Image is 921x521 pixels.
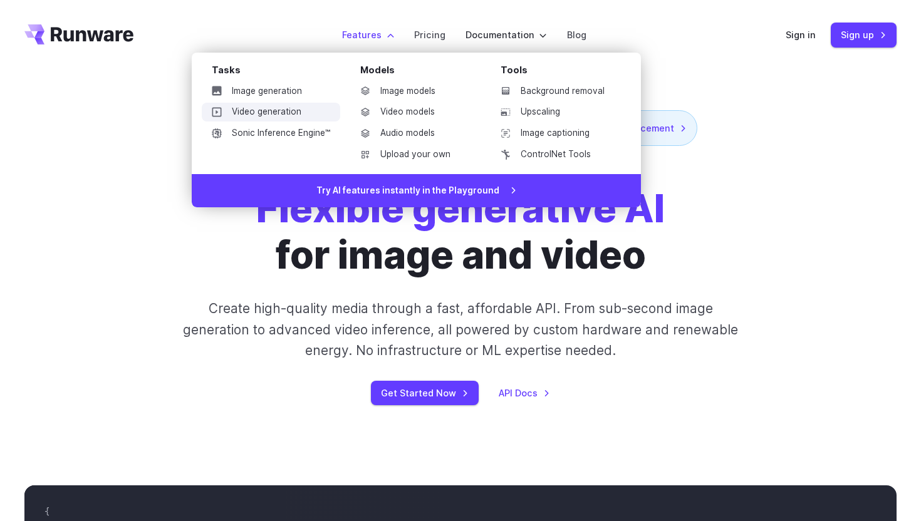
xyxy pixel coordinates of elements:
a: Get Started Now [371,381,479,405]
a: Sonic Inference Engine™ [202,124,340,143]
a: ControlNet Tools [491,145,621,164]
a: Upload your own [350,145,481,164]
a: Upscaling [491,103,621,121]
a: Image captioning [491,124,621,143]
a: Sign in [786,28,816,42]
label: Documentation [466,28,547,42]
a: Background removal [491,82,621,101]
strong: Flexible generative AI [256,185,665,232]
label: Features [342,28,394,42]
span: { [44,506,49,517]
a: Video generation [202,103,340,121]
div: Tools [501,63,621,82]
a: Pricing [414,28,445,42]
a: Audio models [350,124,481,143]
a: Try AI features instantly in the Playground [192,174,641,208]
div: Models [360,63,481,82]
div: Tasks [212,63,340,82]
p: Create high-quality media through a fast, affordable API. From sub-second image generation to adv... [182,298,740,361]
a: Sign up [831,23,897,47]
a: Video models [350,103,481,121]
a: Image generation [202,82,340,101]
a: Image models [350,82,481,101]
a: Go to / [24,24,133,44]
a: API Docs [499,386,550,400]
a: Blog [567,28,586,42]
h1: for image and video [256,186,665,278]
